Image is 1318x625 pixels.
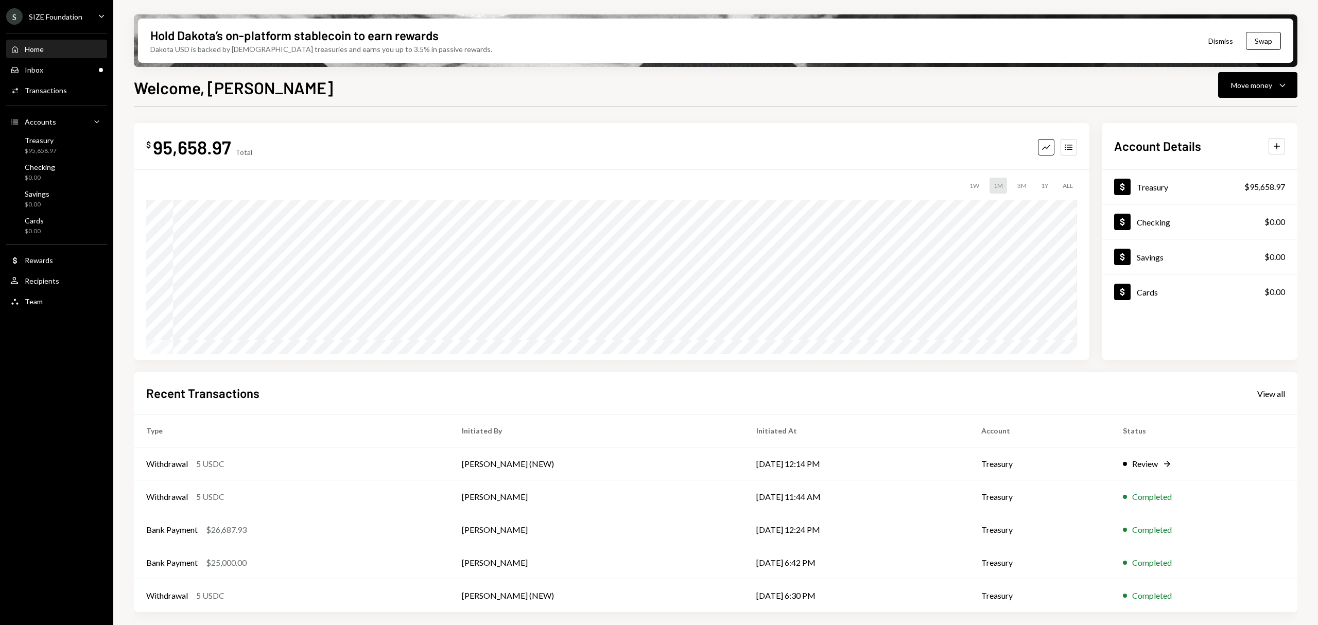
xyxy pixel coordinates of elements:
div: 5 USDC [196,458,224,470]
div: 5 USDC [196,589,224,602]
h2: Recent Transactions [146,385,259,402]
a: Cards$0.00 [6,213,107,238]
th: Type [134,414,449,447]
div: $0.00 [25,227,44,236]
div: Bank Payment [146,524,198,536]
a: View all [1257,388,1285,399]
div: $ [146,140,151,150]
div: 1W [965,178,983,194]
div: Inbox [25,65,43,74]
a: Checking$0.00 [6,160,107,184]
div: Review [1132,458,1158,470]
div: $25,000.00 [206,557,247,569]
button: Dismiss [1195,29,1246,53]
td: [DATE] 12:14 PM [744,447,968,480]
div: Savings [25,189,49,198]
div: Team [25,297,43,306]
td: Treasury [969,513,1111,546]
div: Checking [25,163,55,171]
div: Bank Payment [146,557,198,569]
td: [DATE] 11:44 AM [744,480,968,513]
div: Transactions [25,86,67,95]
div: $0.00 [25,200,49,209]
div: Hold Dakota’s on-platform stablecoin to earn rewards [150,27,439,44]
div: $0.00 [1264,286,1285,298]
div: $26,687.93 [206,524,247,536]
td: Treasury [969,447,1111,480]
div: Withdrawal [146,589,188,602]
td: [PERSON_NAME] [449,546,744,579]
div: Move money [1231,80,1272,91]
a: Transactions [6,81,107,99]
a: Cards$0.00 [1102,274,1297,309]
div: Withdrawal [146,491,188,503]
div: 5 USDC [196,491,224,503]
div: Withdrawal [146,458,188,470]
h2: Account Details [1114,137,1201,154]
button: Swap [1246,32,1281,50]
div: View all [1257,389,1285,399]
div: $95,658.97 [25,147,57,155]
div: 3M [1013,178,1031,194]
div: $0.00 [25,173,55,182]
div: Dakota USD is backed by [DEMOGRAPHIC_DATA] treasuries and earns you up to 3.5% in passive rewards. [150,44,492,55]
td: [PERSON_NAME] [449,513,744,546]
div: Rewards [25,256,53,265]
div: Total [235,148,252,157]
div: Completed [1132,557,1172,569]
a: Treasury$95,658.97 [6,133,107,158]
a: Inbox [6,60,107,79]
a: Home [6,40,107,58]
div: Treasury [25,136,57,145]
td: [PERSON_NAME] (NEW) [449,447,744,480]
th: Status [1111,414,1297,447]
div: ALL [1059,178,1077,194]
th: Initiated By [449,414,744,447]
td: [PERSON_NAME] (NEW) [449,579,744,612]
div: S [6,8,23,25]
div: 1M [990,178,1007,194]
th: Initiated At [744,414,968,447]
div: Completed [1132,491,1172,503]
td: Treasury [969,546,1111,579]
td: [DATE] 12:24 PM [744,513,968,546]
div: Completed [1132,524,1172,536]
div: Accounts [25,117,56,126]
td: [DATE] 6:42 PM [744,546,968,579]
div: $0.00 [1264,251,1285,263]
a: Rewards [6,251,107,269]
div: Cards [1137,287,1158,297]
button: Move money [1218,72,1297,98]
div: 95,658.97 [153,135,231,159]
a: Treasury$95,658.97 [1102,169,1297,204]
th: Account [969,414,1111,447]
div: Completed [1132,589,1172,602]
div: Home [25,45,44,54]
div: Cards [25,216,44,225]
a: Team [6,292,107,310]
h1: Welcome, [PERSON_NAME] [134,77,333,98]
a: Savings$0.00 [6,186,107,211]
div: Treasury [1137,182,1168,192]
td: Treasury [969,579,1111,612]
div: Checking [1137,217,1170,227]
div: $0.00 [1264,216,1285,228]
td: Treasury [969,480,1111,513]
a: Recipients [6,271,107,290]
div: Recipients [25,276,59,285]
div: $95,658.97 [1244,181,1285,193]
a: Checking$0.00 [1102,204,1297,239]
div: Savings [1137,252,1164,262]
a: Accounts [6,112,107,131]
td: [DATE] 6:30 PM [744,579,968,612]
div: 1Y [1037,178,1052,194]
td: [PERSON_NAME] [449,480,744,513]
div: SIZE Foundation [29,12,82,21]
a: Savings$0.00 [1102,239,1297,274]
